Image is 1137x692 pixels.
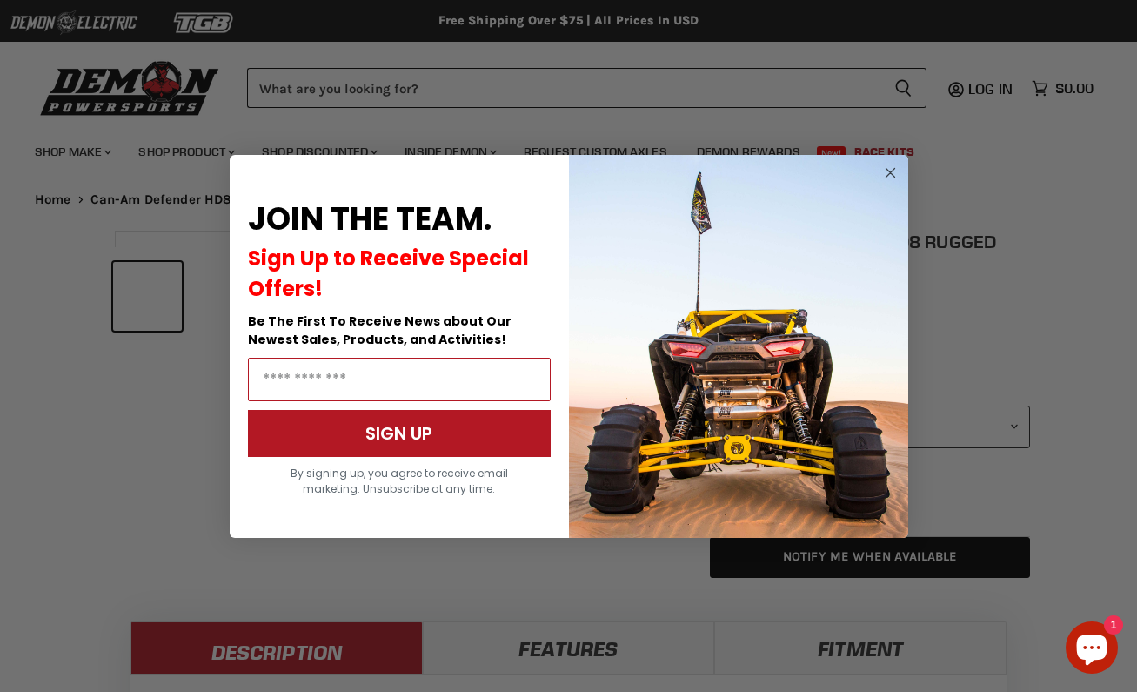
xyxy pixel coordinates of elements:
inbox-online-store-chat: Shopify online store chat [1060,621,1123,678]
span: By signing up, you agree to receive email marketing. Unsubscribe at any time. [291,466,508,496]
span: Sign Up to Receive Special Offers! [248,244,529,303]
button: Close dialog [880,162,901,184]
button: SIGN UP [248,410,551,457]
span: JOIN THE TEAM. [248,197,492,241]
img: a9095488-b6e7-41ba-879d-588abfab540b.jpeg [569,155,908,538]
input: Email Address [248,358,551,401]
span: Be The First To Receive News about Our Newest Sales, Products, and Activities! [248,312,512,348]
